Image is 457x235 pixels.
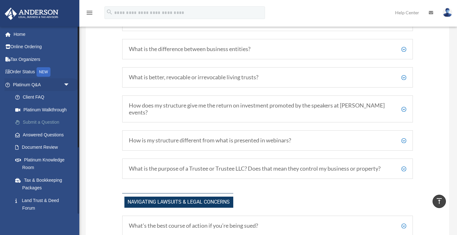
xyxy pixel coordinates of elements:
div: NEW [36,67,50,77]
a: menu [86,11,93,16]
a: Document Review [9,141,79,154]
span: arrow_drop_down [63,78,76,91]
a: Land Trust & Deed Forum [9,194,79,214]
a: Submit a Question [9,116,79,129]
img: Anderson Advisors Platinum Portal [3,8,60,20]
a: Platinum Q&Aarrow_drop_down [4,78,79,91]
h5: What is the difference between business entities? [129,46,406,53]
a: vertical_align_top [433,195,446,208]
h5: What’s the best course of action if you’re being sued? [129,222,406,229]
a: Home [4,28,79,41]
a: Order StatusNEW [4,66,79,79]
a: Platinum Walkthrough [9,103,79,116]
h5: How does my structure give me the return on investment promoted by the speakers at [PERSON_NAME] ... [129,102,406,116]
a: Platinum Knowledge Room [9,153,79,174]
a: Tax & Bookkeeping Packages [9,174,79,194]
a: Online Ordering [4,41,79,53]
span: Navigating Lawsuits & Legal Concerns [124,197,233,208]
a: Tax Organizers [4,53,79,66]
a: Client FAQ [9,91,76,104]
a: Answered Questions [9,128,79,141]
i: vertical_align_top [435,197,443,205]
img: User Pic [443,8,452,17]
h5: What is the purpose of a Trustee or Trustee LLC? Does that mean they control my business or prope... [129,165,406,172]
i: menu [86,9,93,16]
h5: How is my structure different from what is presented in webinars? [129,137,406,144]
h5: What is better, revocable or irrevocable living trusts? [129,74,406,81]
i: search [106,9,113,16]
